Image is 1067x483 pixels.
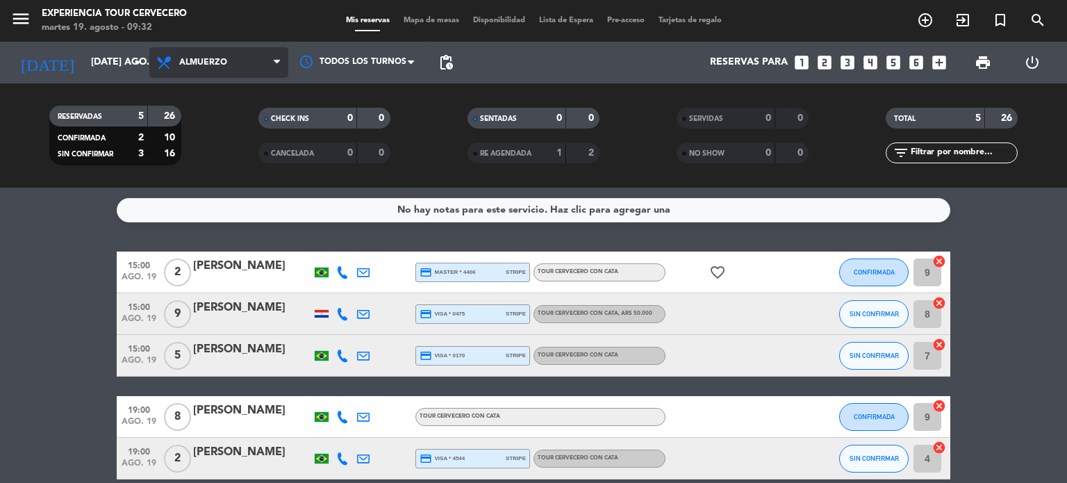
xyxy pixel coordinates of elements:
span: RE AGENDADA [480,150,531,157]
i: search [1029,12,1046,28]
span: Mapa de mesas [397,17,466,24]
strong: 10 [164,133,178,142]
i: add_box [930,54,948,72]
i: favorite_border [709,264,726,281]
div: [PERSON_NAME] [193,257,311,275]
i: cancel [932,399,946,413]
span: ago. 19 [122,459,156,475]
strong: 0 [766,148,771,158]
i: exit_to_app [954,12,971,28]
input: Filtrar por nombre... [909,145,1017,161]
span: Mis reservas [339,17,397,24]
span: Lista de Espera [532,17,600,24]
strong: 16 [164,149,178,158]
span: ago. 19 [122,314,156,330]
strong: 2 [138,133,144,142]
strong: 1 [556,148,562,158]
span: SIN CONFIRMAR [850,310,899,318]
strong: 26 [164,111,178,121]
span: Almuerzo [179,58,227,67]
i: looks_6 [907,54,925,72]
span: visa * 0475 [420,308,465,320]
strong: 0 [379,113,387,123]
span: Pre-acceso [600,17,652,24]
span: Tour cervecero con cata [538,311,652,316]
span: CHECK INS [271,115,309,122]
span: 15:00 [122,298,156,314]
i: looks_one [793,54,811,72]
span: ago. 19 [122,272,156,288]
span: CONFIRMADA [58,135,106,142]
i: turned_in_not [992,12,1009,28]
button: menu [10,8,31,34]
i: cancel [932,338,946,352]
span: stripe [506,268,526,277]
span: RESERVADAS [58,113,102,120]
span: Tour cervecero con cata [538,269,618,275]
span: SENTADAS [480,115,517,122]
div: [PERSON_NAME] [193,341,311,359]
i: credit_card [420,452,432,465]
span: 2 [164,445,191,473]
span: CONFIRMADA [854,268,895,276]
i: credit_card [420,308,432,320]
div: No hay notas para este servicio. Haz clic para agregar una [397,202,670,218]
span: SIN CONFIRMAR [850,455,899,462]
button: SIN CONFIRMAR [839,445,909,473]
span: 19:00 [122,401,156,417]
span: stripe [506,454,526,463]
i: menu [10,8,31,29]
span: visa * 0170 [420,350,465,362]
span: 2 [164,259,191,286]
div: LOG OUT [1007,42,1057,83]
span: 19:00 [122,443,156,459]
strong: 0 [347,148,353,158]
div: [PERSON_NAME] [193,443,311,461]
i: looks_two [816,54,834,72]
strong: 5 [975,113,981,123]
span: master * 4406 [420,266,476,279]
span: TOTAL [894,115,916,122]
strong: 0 [556,113,562,123]
i: [DATE] [10,47,84,78]
span: visa * 4544 [420,452,465,465]
span: CANCELADA [271,150,314,157]
div: [PERSON_NAME] [193,402,311,420]
span: Tour cervecero con cata [538,352,618,358]
span: 9 [164,300,191,328]
span: Disponibilidad [466,17,532,24]
i: filter_list [893,145,909,161]
span: SIN CONFIRMAR [850,352,899,359]
span: ago. 19 [122,356,156,372]
strong: 2 [588,148,597,158]
span: stripe [506,309,526,318]
span: pending_actions [438,54,454,71]
i: credit_card [420,350,432,362]
div: martes 19. agosto - 09:32 [42,21,187,35]
strong: 0 [347,113,353,123]
button: CONFIRMADA [839,259,909,286]
span: ago. 19 [122,417,156,433]
span: SERVIDAS [689,115,723,122]
i: looks_5 [884,54,902,72]
i: looks_4 [861,54,879,72]
i: cancel [932,254,946,268]
button: SIN CONFIRMAR [839,300,909,328]
i: arrow_drop_down [129,54,146,71]
strong: 0 [797,148,806,158]
i: cancel [932,441,946,455]
i: power_settings_new [1024,54,1041,71]
i: looks_3 [838,54,857,72]
span: Tour cervecero con cata [420,414,500,419]
i: add_circle_outline [917,12,934,28]
span: NO SHOW [689,150,725,157]
strong: 0 [588,113,597,123]
span: CONFIRMADA [854,413,895,420]
span: stripe [506,351,526,360]
button: CONFIRMADA [839,403,909,431]
strong: 0 [797,113,806,123]
div: [PERSON_NAME] [193,299,311,317]
span: Reservas para [710,57,788,68]
span: 15:00 [122,340,156,356]
button: SIN CONFIRMAR [839,342,909,370]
